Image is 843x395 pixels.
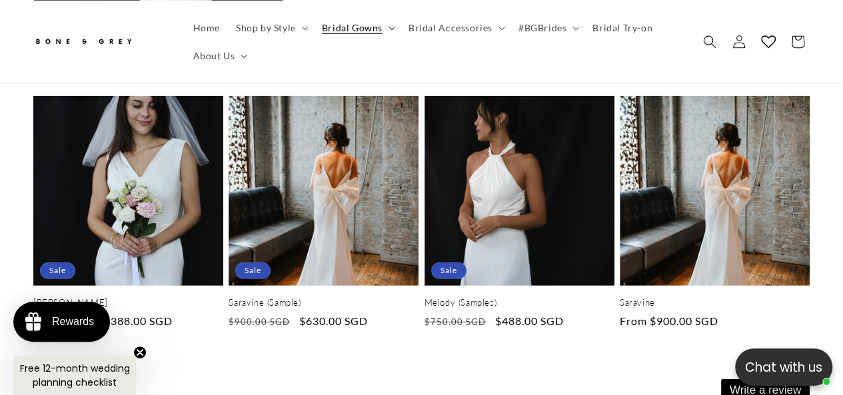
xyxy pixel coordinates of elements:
button: Write a review [688,20,776,43]
a: Bone and Grey Bridal [29,25,172,57]
summary: Shop by Style [228,13,314,41]
span: Bridal Try-on [592,21,652,33]
a: Home [185,13,228,41]
a: Saravine [620,297,810,308]
a: [PERSON_NAME] [33,297,223,308]
span: Shop by Style [236,21,296,33]
summary: Bridal Gowns [314,13,401,41]
span: Free 12-month wedding planning checklist [20,362,130,389]
span: Bridal Accessories [409,21,492,33]
div: Rewards [52,316,94,328]
div: Free 12-month wedding planning checklistClose teaser [13,356,136,395]
span: #BGBrides [518,21,566,33]
img: Bone and Grey Bridal [33,31,133,53]
a: Write a review [89,76,147,87]
a: Saravine (Sample) [229,297,419,308]
summary: #BGBrides [510,13,584,41]
span: About Us [193,49,235,61]
p: Chat with us [735,358,832,377]
button: Close teaser [133,346,147,359]
summary: Bridal Accessories [401,13,510,41]
span: Bridal Gowns [322,21,383,33]
summary: Search [695,27,724,56]
a: Melody (Samples) [424,297,614,308]
summary: About Us [185,41,253,69]
button: Open chatbox [735,348,832,386]
span: Home [193,21,220,33]
a: Bridal Try-on [584,13,660,41]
